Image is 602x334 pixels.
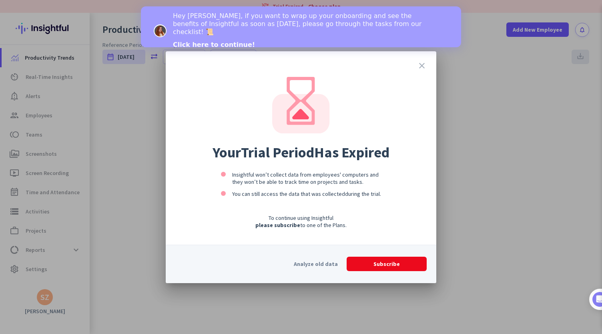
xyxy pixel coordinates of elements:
[272,77,330,134] img: trial-expired-icon.svg
[373,260,400,268] span: Subscribe
[141,6,461,47] iframe: Intercom live chat banner
[232,171,379,185] p: Insightful won’t collect data from employees' computers and they won’t be able to track time on p...
[32,34,114,43] a: Click here to continue!
[417,61,427,70] i: close
[221,214,381,229] div: To continue using Insightful to one of the Plans.
[347,257,427,271] button: Subscribe
[213,143,389,161] p: Your Trial Period Has Expired
[255,221,300,229] span: please subscribe
[294,260,338,268] p: Analyze old data
[232,190,381,197] p: You can still access the data that was collected during the trial .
